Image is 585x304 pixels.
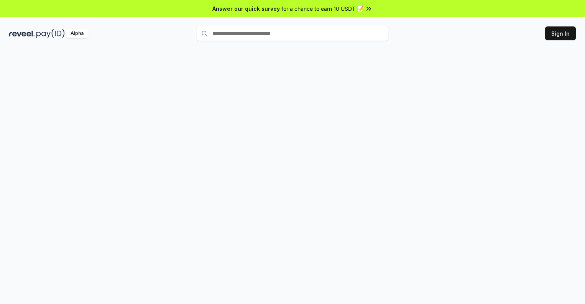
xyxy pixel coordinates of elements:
[9,29,35,38] img: reveel_dark
[36,29,65,38] img: pay_id
[66,29,88,38] div: Alpha
[545,26,576,40] button: Sign In
[212,5,280,13] span: Answer our quick survey
[281,5,363,13] span: for a chance to earn 10 USDT 📝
